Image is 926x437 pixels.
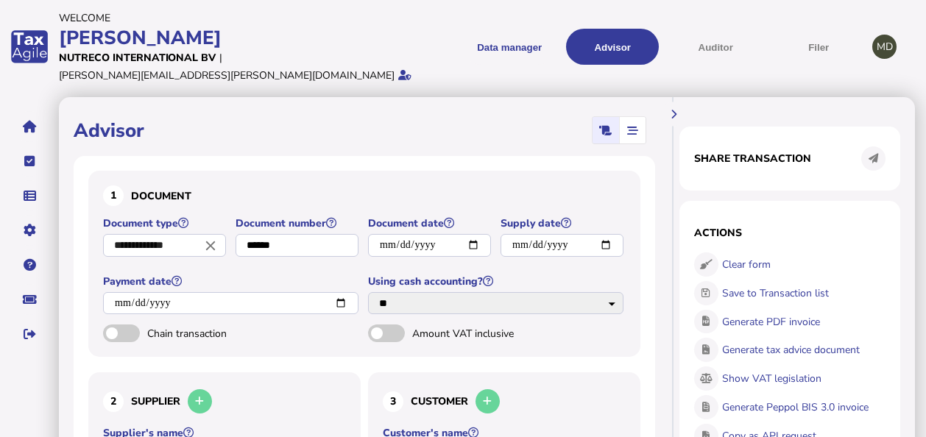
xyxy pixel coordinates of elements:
button: Sign out [14,319,45,349]
i: Email verified [398,70,411,80]
label: Supply date [501,216,626,230]
label: Document type [103,216,228,230]
button: Shows a dropdown of VAT Advisor options [566,29,659,65]
div: [PERSON_NAME] [59,25,426,51]
div: 2 [103,391,124,412]
label: Using cash accounting? [368,274,626,288]
div: | [219,51,222,65]
label: Payment date [103,274,361,288]
h3: Supplier [103,387,346,416]
mat-button-toggle: Stepper view [619,117,646,143]
h1: Advisor [74,118,144,143]
button: Manage settings [14,215,45,246]
h1: Share transaction [694,152,811,166]
div: Profile settings [872,35,897,59]
button: Auditor [669,29,762,65]
button: Share transaction [861,146,886,171]
h1: Actions [694,226,886,240]
button: Raise a support ticket [14,284,45,315]
button: Help pages [14,249,45,280]
label: Document date [368,216,493,230]
app-field: Select a document type [103,216,228,267]
button: Hide [662,102,686,127]
div: Nutreco International BV [59,51,216,65]
button: Add a new supplier to the database [188,389,212,413]
div: 3 [383,391,403,412]
div: 1 [103,185,124,206]
h3: Customer [383,387,626,416]
button: Filer [772,29,865,65]
div: [PERSON_NAME][EMAIL_ADDRESS][PERSON_NAME][DOMAIN_NAME] [59,68,395,82]
button: Data manager [14,180,45,211]
div: Welcome [59,11,426,25]
menu: navigate products [434,29,865,65]
mat-button-toggle: Classic scrolling page view [593,117,619,143]
span: Chain transaction [147,327,302,341]
button: Tasks [14,146,45,177]
button: Home [14,111,45,142]
button: Add a new customer to the database [476,389,500,413]
label: Document number [236,216,361,230]
span: Amount VAT inclusive [412,327,567,341]
h3: Document [103,185,626,206]
button: Shows a dropdown of Data manager options [463,29,556,65]
i: Close [202,237,219,253]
